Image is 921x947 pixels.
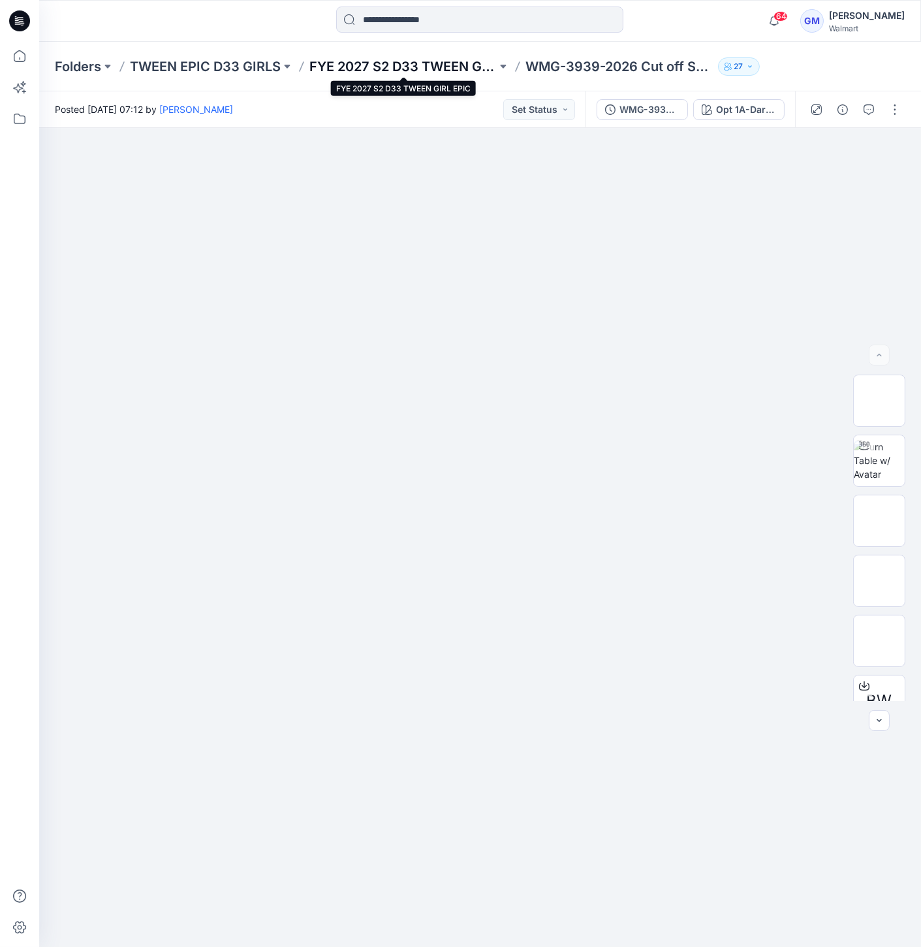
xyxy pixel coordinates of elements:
[854,440,905,481] img: Turn Table w/ Avatar
[55,57,101,76] a: Folders
[309,57,497,76] a: FYE 2027 S2 D33 TWEEN GIRL EPIC
[525,57,713,76] p: WMG-3939-2026 Cut off Short
[832,99,853,120] button: Details
[716,102,776,117] div: Opt 1A-Dark Indigo Wash
[800,9,824,33] div: GM
[619,102,679,117] div: WMG-3939-2026 Cut off Short_Full Colorway
[829,23,905,33] div: Walmart
[55,102,233,116] span: Posted [DATE] 07:12 by
[597,99,688,120] button: WMG-3939-2026 Cut off Short_Full Colorway
[867,689,892,713] span: BW
[734,59,743,74] p: 27
[718,57,760,76] button: 27
[159,104,233,115] a: [PERSON_NAME]
[829,8,905,23] div: [PERSON_NAME]
[773,11,788,22] span: 64
[130,57,281,76] a: TWEEN EPIC D33 GIRLS
[693,99,785,120] button: Opt 1A-Dark Indigo Wash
